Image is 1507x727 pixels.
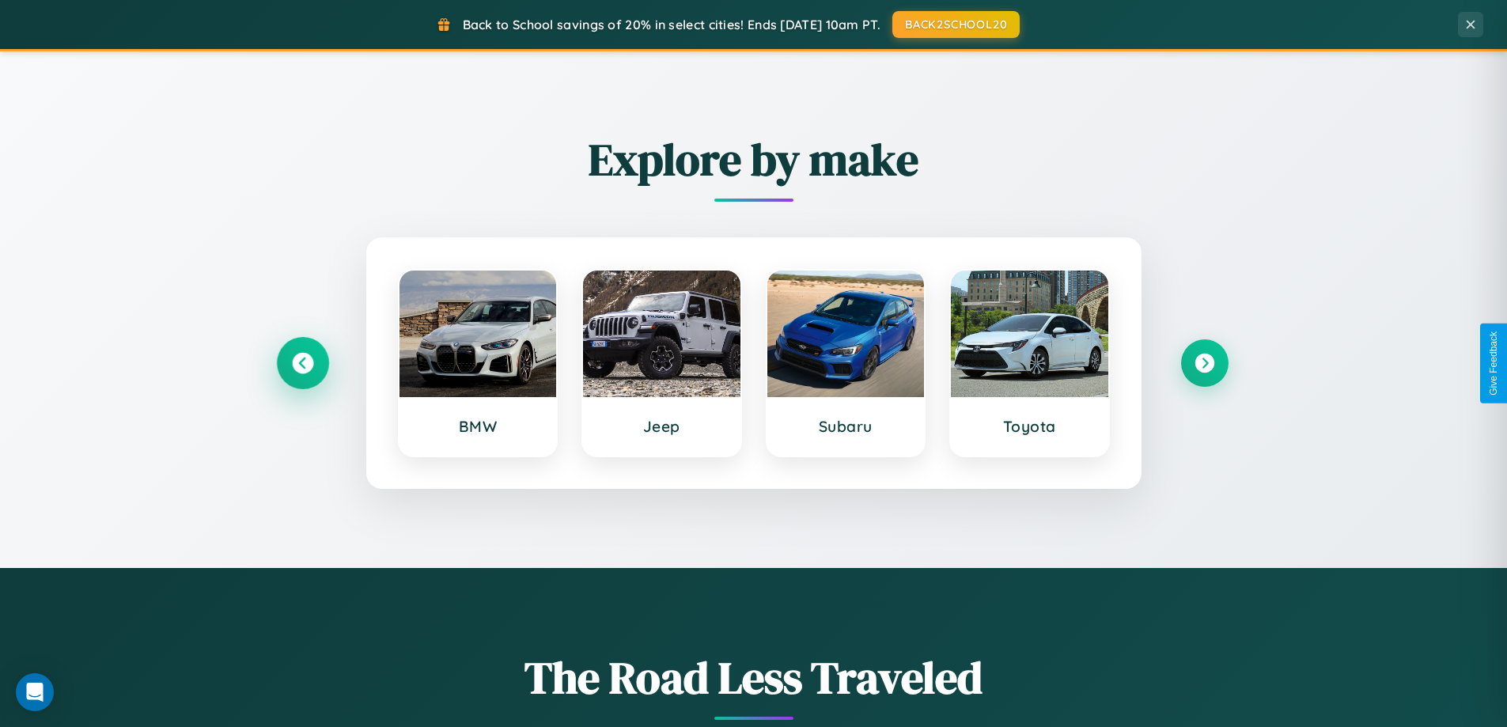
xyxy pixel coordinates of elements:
h2: Explore by make [279,129,1229,190]
div: Give Feedback [1488,331,1499,396]
button: BACK2SCHOOL20 [892,11,1020,38]
h1: The Road Less Traveled [279,647,1229,708]
h3: Toyota [967,417,1092,436]
span: Back to School savings of 20% in select cities! Ends [DATE] 10am PT. [463,17,880,32]
h3: BMW [415,417,541,436]
h3: Jeep [599,417,725,436]
h3: Subaru [783,417,909,436]
div: Open Intercom Messenger [16,673,54,711]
